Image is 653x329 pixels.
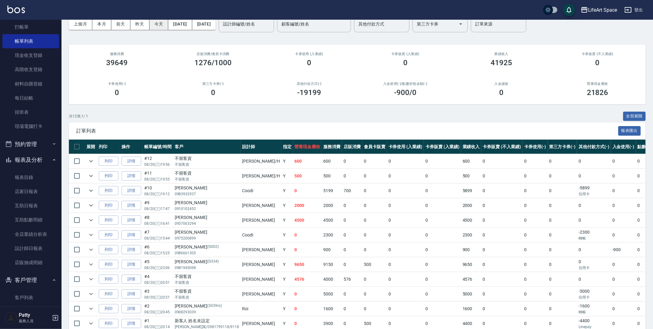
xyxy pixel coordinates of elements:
th: 設計師 [241,140,281,154]
a: 高階收支登錄 [2,62,59,77]
button: expand row [86,201,96,210]
div: [PERSON_NAME] [175,200,239,206]
a: 卡券管理 [2,305,59,319]
h3: -19199 [297,88,321,97]
td: Y [281,272,293,287]
td: 0 [293,228,322,242]
td: 500 [322,169,342,183]
td: 4500 [322,213,342,228]
td: #5 [143,257,173,272]
a: 店販抽成明細 [2,256,59,270]
p: 08/20 (三) 17:47 [144,206,172,212]
td: 0 [611,257,636,272]
td: 5000 [322,287,342,301]
td: 0 [577,243,611,257]
th: 營業現金應收 [293,140,322,154]
td: 0 [577,169,611,183]
button: expand row [86,186,96,195]
td: 0 [424,198,461,213]
td: 0 [481,272,523,287]
td: #4 [143,272,173,287]
button: 客戶管理 [2,272,59,288]
p: 信用卡 [579,265,609,271]
th: 列印 [97,140,120,154]
h3: 0 [211,88,215,97]
p: 0975200899 [175,236,239,241]
td: 0 [387,184,424,198]
button: 列印 [99,171,118,181]
a: 詳情 [121,289,141,299]
td: 0 [342,169,362,183]
td: 0 [523,228,548,242]
button: expand row [86,275,96,284]
td: 0 [424,257,461,272]
td: 0 [342,228,362,242]
p: 0937063294 [175,221,239,226]
td: 500 [293,169,322,183]
h3: 0 [307,58,311,67]
h3: 0 [595,58,600,67]
a: 材料自購登錄 [2,77,59,91]
h3: 39649 [106,58,128,67]
h2: 卡券販賣 (不入業績) [557,52,639,56]
button: expand row [86,260,96,269]
a: 帳單列表 [2,34,59,48]
button: 上個月 [69,18,92,30]
td: 0 [481,213,523,228]
td: 0 [481,154,523,168]
button: 列印 [99,260,118,269]
h3: 41925 [491,58,512,67]
h2: 入金儲值 [461,82,542,86]
p: 信用卡 [579,191,609,197]
td: Y [281,287,293,301]
h2: 店販消費 /會員卡消費 [173,52,254,56]
td: [PERSON_NAME] [241,198,281,213]
td: 0 [577,213,611,228]
td: 0 [342,287,362,301]
td: -900 [611,243,636,257]
th: 第三方卡券(-) [548,140,577,154]
h2: 卡券使用 (入業績) [269,52,350,56]
button: expand row [86,230,96,240]
button: 全部展開 [623,112,646,121]
td: 0 [424,243,461,257]
td: 0 [424,184,461,198]
a: 打帳單 [2,20,59,34]
td: 0 [548,287,577,301]
td: Y [281,169,293,183]
td: 0 [523,213,548,228]
th: 卡券使用 (入業績) [387,140,424,154]
td: 2300 [461,228,481,242]
td: 0 [523,243,548,257]
td: Y [281,243,293,257]
button: Open [456,19,466,29]
a: 詳情 [121,171,141,181]
td: #12 [143,154,173,168]
td: 0 [548,213,577,228]
button: expand row [86,289,96,299]
button: save [563,4,575,16]
td: [PERSON_NAME] /H [241,169,281,183]
td: 0 [362,184,387,198]
h2: 第三方卡券(-) [173,82,254,86]
td: 0 [362,228,387,242]
p: 08/20 (三) 16:41 [144,221,172,226]
h3: 0 [403,58,408,67]
a: 設計師日報表 [2,241,59,256]
td: 2000 [461,198,481,213]
a: 詳情 [121,260,141,269]
td: 0 [362,169,387,183]
td: 0 [523,287,548,301]
td: Coodi [241,228,281,242]
td: 0 [611,184,636,198]
a: 排班表 [2,105,59,119]
td: 0 [387,228,424,242]
td: 0 [523,154,548,168]
p: 服務人員 [19,318,50,324]
td: 5899 [461,184,481,198]
button: 報表匯出 [618,126,641,136]
button: expand row [86,319,96,328]
td: 0 [424,154,461,168]
a: 每日結帳 [2,91,59,105]
td: 0 [577,257,611,272]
